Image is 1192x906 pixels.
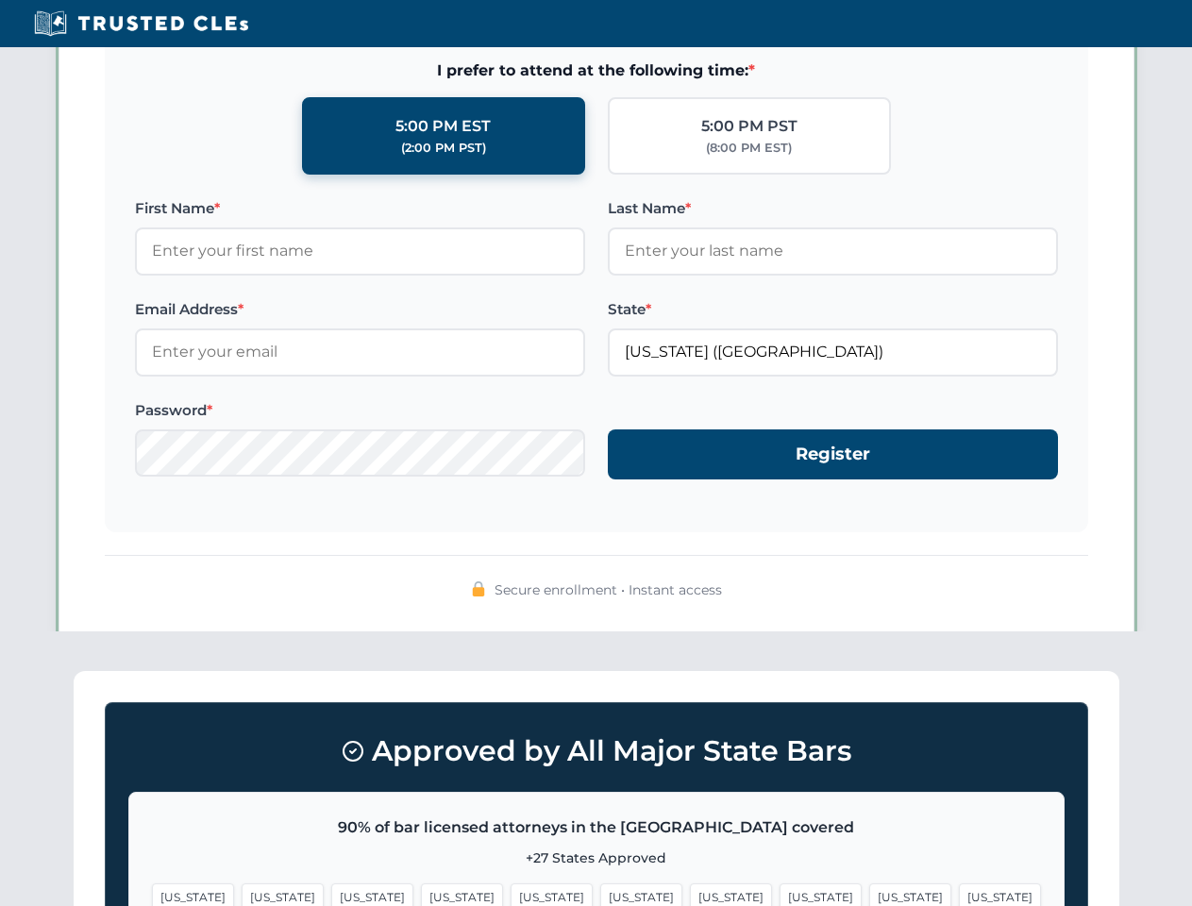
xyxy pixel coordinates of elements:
[28,9,254,38] img: Trusted CLEs
[608,328,1058,376] input: Florida (FL)
[152,815,1041,840] p: 90% of bar licensed attorneys in the [GEOGRAPHIC_DATA] covered
[135,59,1058,83] span: I prefer to attend at the following time:
[471,581,486,596] img: 🔒
[495,579,722,600] span: Secure enrollment • Instant access
[701,114,797,139] div: 5:00 PM PST
[135,227,585,275] input: Enter your first name
[135,197,585,220] label: First Name
[608,197,1058,220] label: Last Name
[135,399,585,422] label: Password
[401,139,486,158] div: (2:00 PM PST)
[395,114,491,139] div: 5:00 PM EST
[152,847,1041,868] p: +27 States Approved
[608,227,1058,275] input: Enter your last name
[135,328,585,376] input: Enter your email
[706,139,792,158] div: (8:00 PM EST)
[128,726,1065,777] h3: Approved by All Major State Bars
[608,429,1058,479] button: Register
[135,298,585,321] label: Email Address
[608,298,1058,321] label: State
